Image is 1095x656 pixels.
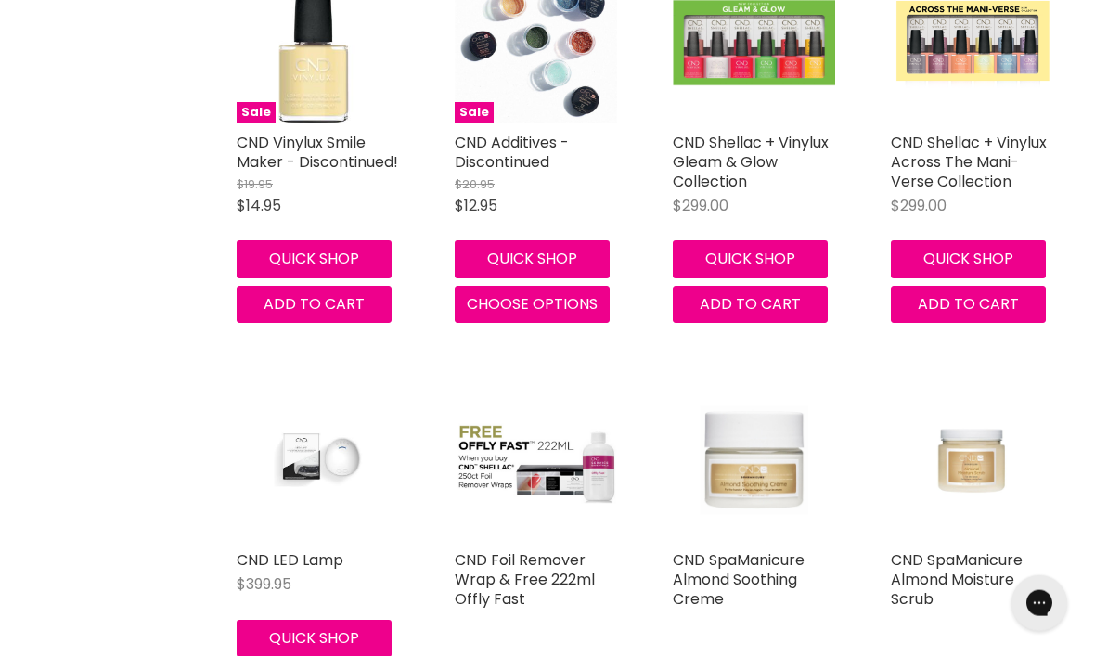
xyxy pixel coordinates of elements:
[891,286,1046,323] button: Add to cart
[237,175,273,193] span: $19.95
[455,175,495,193] span: $20.95
[700,293,801,315] span: Add to cart
[700,379,808,541] img: CND SpaManicure Almond Soothing Creme
[237,573,291,595] span: $399.95
[455,195,497,216] span: $12.95
[455,132,569,173] a: CND Additives - Discontinued
[455,549,595,610] a: CND Foil Remover Wrap & Free 222ml Offly Fast
[918,293,1019,315] span: Add to cart
[673,240,828,277] button: Quick shop
[237,102,276,123] span: Sale
[673,379,835,541] a: CND SpaManicure Almond Soothing Creme
[455,102,494,123] span: Sale
[237,132,398,173] a: CND Vinylux Smile Maker - Discontinued!
[673,549,805,610] a: CND SpaManicure Almond Soothing Creme
[891,132,1047,192] a: CND Shellac + Vinylux Across The Mani-Verse Collection
[455,286,610,323] button: Choose options
[455,240,610,277] button: Quick shop
[1002,569,1076,637] iframe: Gorgias live chat messenger
[673,286,828,323] button: Add to cart
[891,379,1053,541] a: CND SpaManicure Almond Moisture Scrub
[237,240,392,277] button: Quick shop
[264,293,365,315] span: Add to cart
[237,286,392,323] button: Add to cart
[237,379,399,541] a: CND LED Lamp
[891,240,1046,277] button: Quick shop
[264,379,371,541] img: CND LED Lamp
[455,379,617,541] a: CND Foil Remover Wrap & Free 222ml Offly Fast
[891,195,947,216] span: $299.00
[673,132,829,192] a: CND Shellac + Vinylux Gleam & Glow Collection
[455,417,617,504] img: CND Foil Remover Wrap & Free 222ml Offly Fast
[673,195,728,216] span: $299.00
[891,549,1023,610] a: CND SpaManicure Almond Moisture Scrub
[918,379,1026,541] img: CND SpaManicure Almond Moisture Scrub
[467,293,598,315] span: Choose options
[237,549,343,571] a: CND LED Lamp
[237,195,281,216] span: $14.95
